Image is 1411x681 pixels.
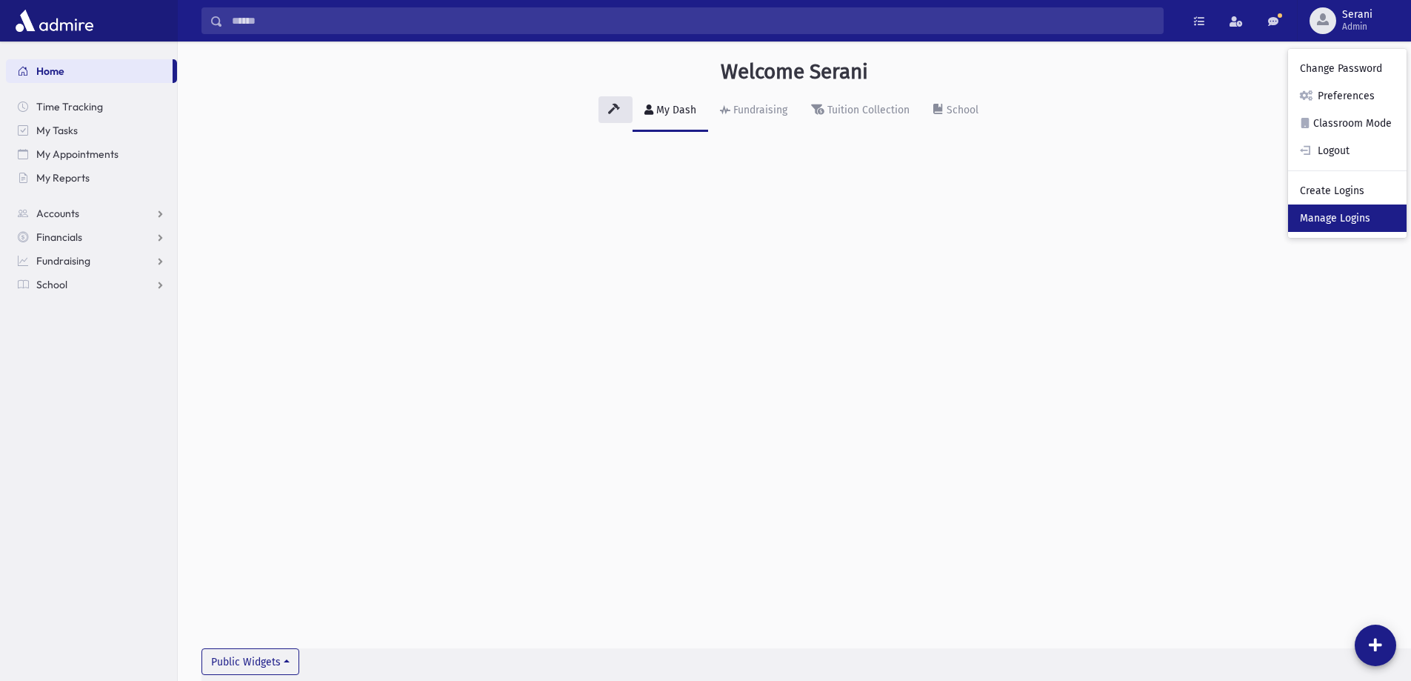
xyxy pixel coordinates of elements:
span: Fundraising [36,254,90,268]
span: School [36,278,67,291]
a: Manage Logins [1288,205,1407,232]
button: Public Widgets [201,648,299,675]
span: Financials [36,230,82,244]
div: Fundraising [730,104,787,116]
div: School [944,104,978,116]
a: Accounts [6,202,177,225]
a: Time Tracking [6,95,177,119]
a: School [6,273,177,296]
a: Logout [1288,137,1407,165]
a: Create Logins [1288,177,1407,205]
a: My Tasks [6,119,177,142]
a: Preferences [1288,82,1407,110]
a: Financials [6,225,177,249]
a: Home [6,59,173,83]
a: My Reports [6,166,177,190]
h3: Welcome Serani [721,59,868,84]
span: Home [36,64,64,78]
span: Admin [1342,21,1372,33]
a: Fundraising [708,90,799,132]
span: My Appointments [36,147,119,161]
a: My Appointments [6,142,177,166]
span: My Reports [36,171,90,185]
div: Tuition Collection [824,104,910,116]
a: My Dash [633,90,708,132]
a: Change Password [1288,55,1407,82]
a: Classroom Mode [1288,110,1407,137]
span: Serani [1342,9,1372,21]
a: Fundraising [6,249,177,273]
img: AdmirePro [12,6,97,36]
span: My Tasks [36,124,78,137]
a: Tuition Collection [799,90,921,132]
input: Search [223,7,1163,34]
a: School [921,90,990,132]
span: Accounts [36,207,79,220]
div: My Dash [653,104,696,116]
span: Time Tracking [36,100,103,113]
